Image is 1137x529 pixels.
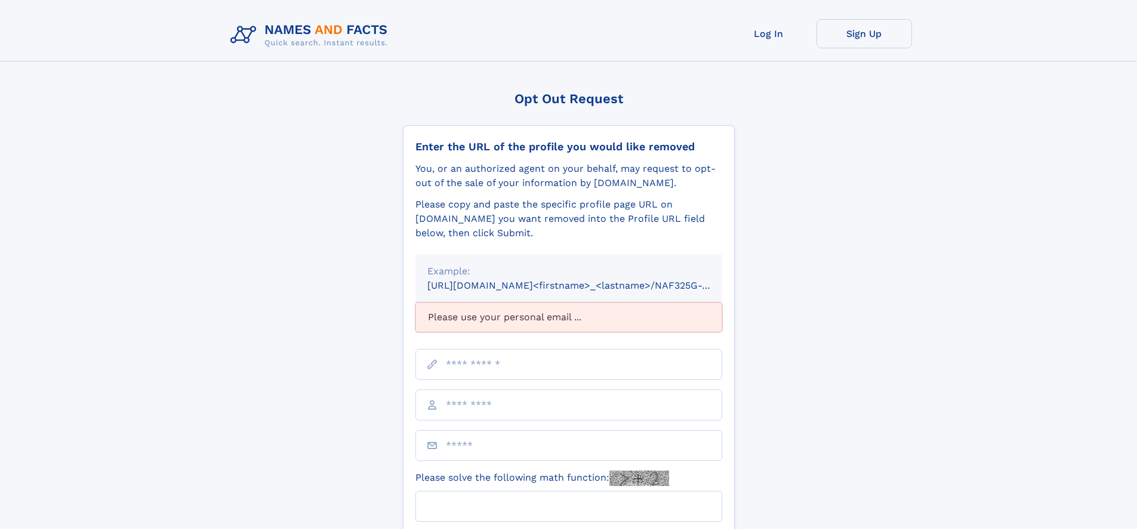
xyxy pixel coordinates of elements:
label: Please solve the following math function: [415,471,669,486]
small: [URL][DOMAIN_NAME]<firstname>_<lastname>/NAF325G-xxxxxxxx [427,280,745,291]
a: Log In [721,19,816,48]
div: Opt Out Request [403,91,735,106]
div: Example: [427,264,710,279]
div: Enter the URL of the profile you would like removed [415,140,722,153]
img: Logo Names and Facts [226,19,398,51]
div: You, or an authorized agent on your behalf, may request to opt-out of the sale of your informatio... [415,162,722,190]
div: Please copy and paste the specific profile page URL on [DOMAIN_NAME] you want removed into the Pr... [415,197,722,240]
div: Please use your personal email ... [415,302,722,332]
a: Sign Up [816,19,912,48]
